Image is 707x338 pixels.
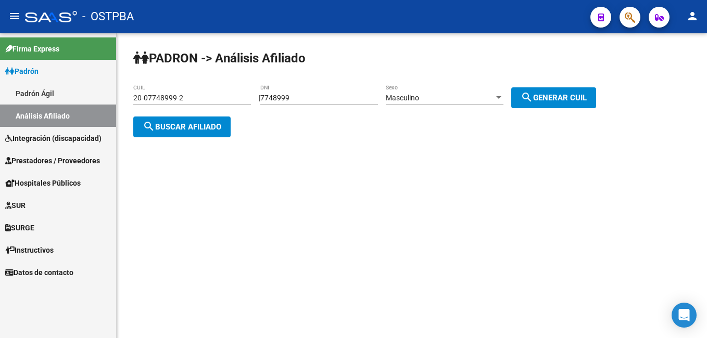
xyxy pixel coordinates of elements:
[5,244,54,256] span: Instructivos
[5,200,26,211] span: SUR
[8,10,21,22] mat-icon: menu
[82,5,134,28] span: - OSTPBA
[133,116,231,137] button: Buscar afiliado
[143,122,221,132] span: Buscar afiliado
[672,303,697,328] div: Open Intercom Messenger
[5,222,34,233] span: SURGE
[5,43,59,55] span: Firma Express
[143,120,155,133] mat-icon: search
[5,267,73,278] span: Datos de contacto
[5,133,102,144] span: Integración (discapacidad)
[521,93,587,102] span: Generar CUIL
[521,91,533,103] mat-icon: search
[5,66,39,77] span: Padrón
[686,10,699,22] mat-icon: person
[511,87,596,108] button: Generar CUIL
[5,177,81,189] span: Hospitales Públicos
[386,94,419,102] span: Masculino
[5,155,100,166] span: Prestadores / Proveedores
[133,51,306,66] strong: PADRON -> Análisis Afiliado
[259,94,604,102] div: |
